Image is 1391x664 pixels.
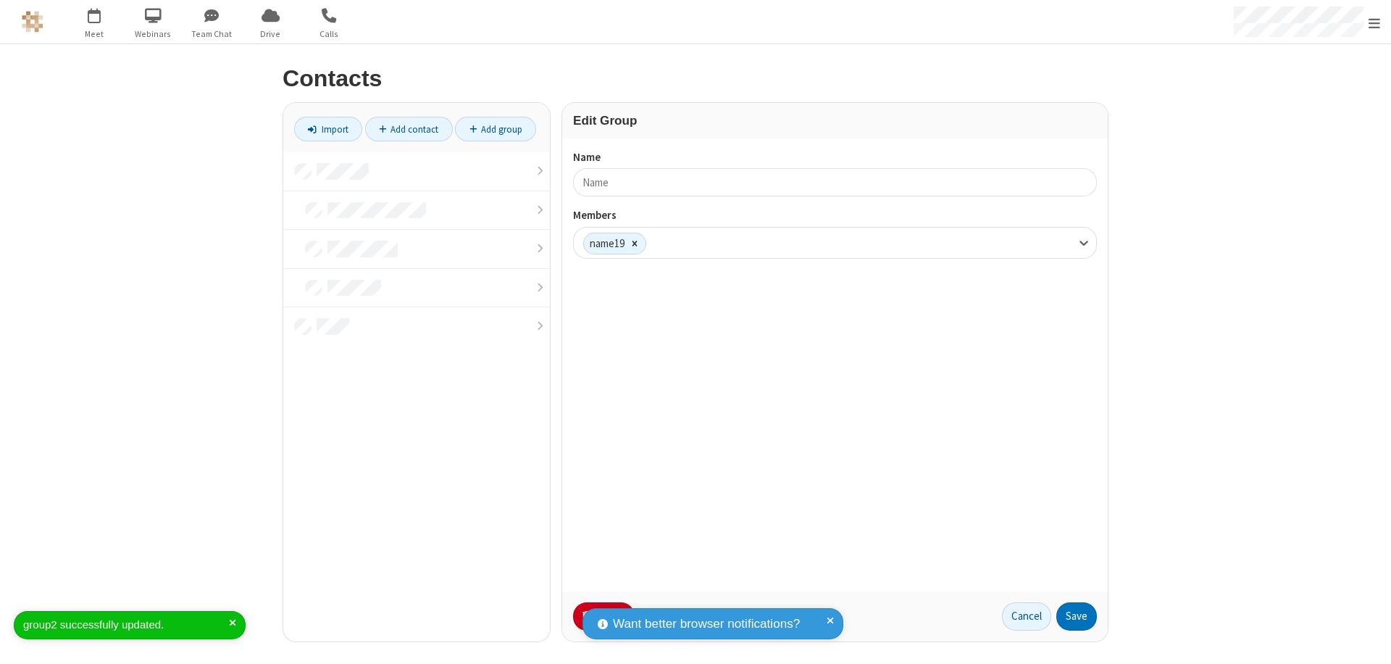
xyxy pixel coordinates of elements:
div: group2 successfully updated. [23,617,229,634]
a: Add contact [365,117,453,141]
input: Name [573,168,1097,196]
a: Import [294,117,362,141]
a: Add group [455,117,536,141]
h2: Contacts [283,66,1108,91]
a: Cancel [1002,602,1051,631]
label: Name [573,149,1097,166]
button: Save [1056,602,1097,631]
span: Drive [243,28,298,41]
img: QA Selenium DO NOT DELETE OR CHANGE [22,11,43,33]
iframe: Chat [1355,626,1380,654]
span: Team Chat [185,28,239,41]
span: Calls [302,28,356,41]
span: Webinars [126,28,180,41]
span: Meet [67,28,122,41]
h3: Edit Group [573,114,1097,128]
span: Want better browser notifications? [613,615,800,634]
label: Members [573,207,1097,224]
button: Delete [573,602,635,631]
div: name19 [584,233,625,254]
